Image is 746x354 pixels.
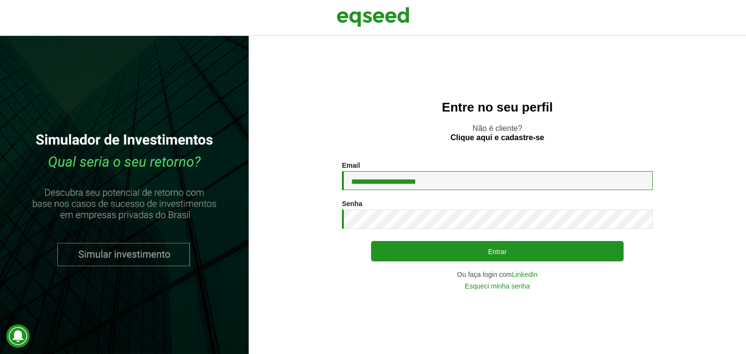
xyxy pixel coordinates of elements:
[342,271,653,278] div: Ou faça login com
[465,283,530,290] a: Esqueci minha senha
[342,200,362,207] label: Senha
[371,241,624,261] button: Entrar
[451,134,544,142] a: Clique aqui e cadastre-se
[342,162,360,169] label: Email
[512,271,538,278] a: LinkedIn
[268,100,727,114] h2: Entre no seu perfil
[337,5,409,29] img: EqSeed Logo
[268,124,727,142] p: Não é cliente?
